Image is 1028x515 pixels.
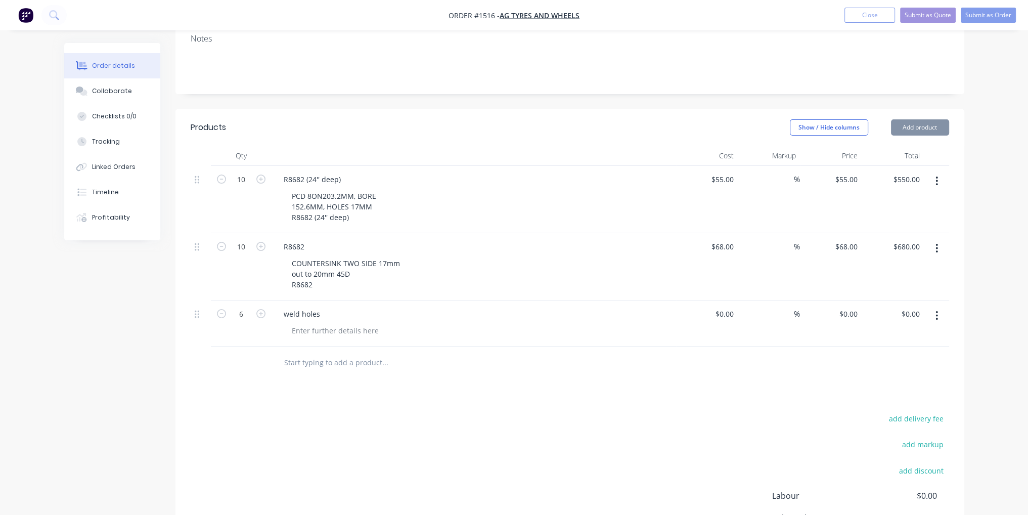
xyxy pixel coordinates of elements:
[961,8,1016,23] button: Submit as Order
[676,146,738,166] div: Cost
[794,174,800,185] span: %
[64,78,160,104] button: Collaborate
[790,119,868,136] button: Show / Hide columns
[64,180,160,205] button: Timeline
[92,61,135,70] div: Order details
[862,146,924,166] div: Total
[844,8,895,23] button: Close
[884,412,949,425] button: add delivery fee
[800,146,862,166] div: Price
[92,162,136,171] div: Linked Orders
[738,146,800,166] div: Markup
[92,87,132,96] div: Collaborate
[92,213,130,222] div: Profitability
[897,438,949,451] button: add markup
[211,146,272,166] div: Qty
[900,8,956,23] button: Submit as Quote
[276,307,328,321] div: weld holes
[794,308,800,320] span: %
[891,119,949,136] button: Add product
[191,121,226,134] div: Products
[284,353,486,373] input: Start typing to add a product...
[64,104,160,129] button: Checklists 0/0
[500,11,579,20] a: AG Tyres and Wheels
[284,256,408,292] div: COUNTERSINK TWO SIDE 17mm out to 20mm 45D R8682
[894,463,949,477] button: add discount
[862,490,936,502] span: $0.00
[191,34,949,44] div: Notes
[284,189,384,225] div: PCD 8ON203.2MM, BORE 152.6MM, HOLES 17MM R8682 (24'' deep)
[92,112,137,121] div: Checklists 0/0
[449,11,500,20] span: Order #1516 -
[64,53,160,78] button: Order details
[64,129,160,154] button: Tracking
[794,241,800,252] span: %
[92,137,120,146] div: Tracking
[64,205,160,230] button: Profitability
[276,172,349,187] div: R8682 (24'' deep)
[276,239,312,254] div: R8682
[772,490,862,502] span: Labour
[92,188,119,197] div: Timeline
[64,154,160,180] button: Linked Orders
[18,8,33,23] img: Factory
